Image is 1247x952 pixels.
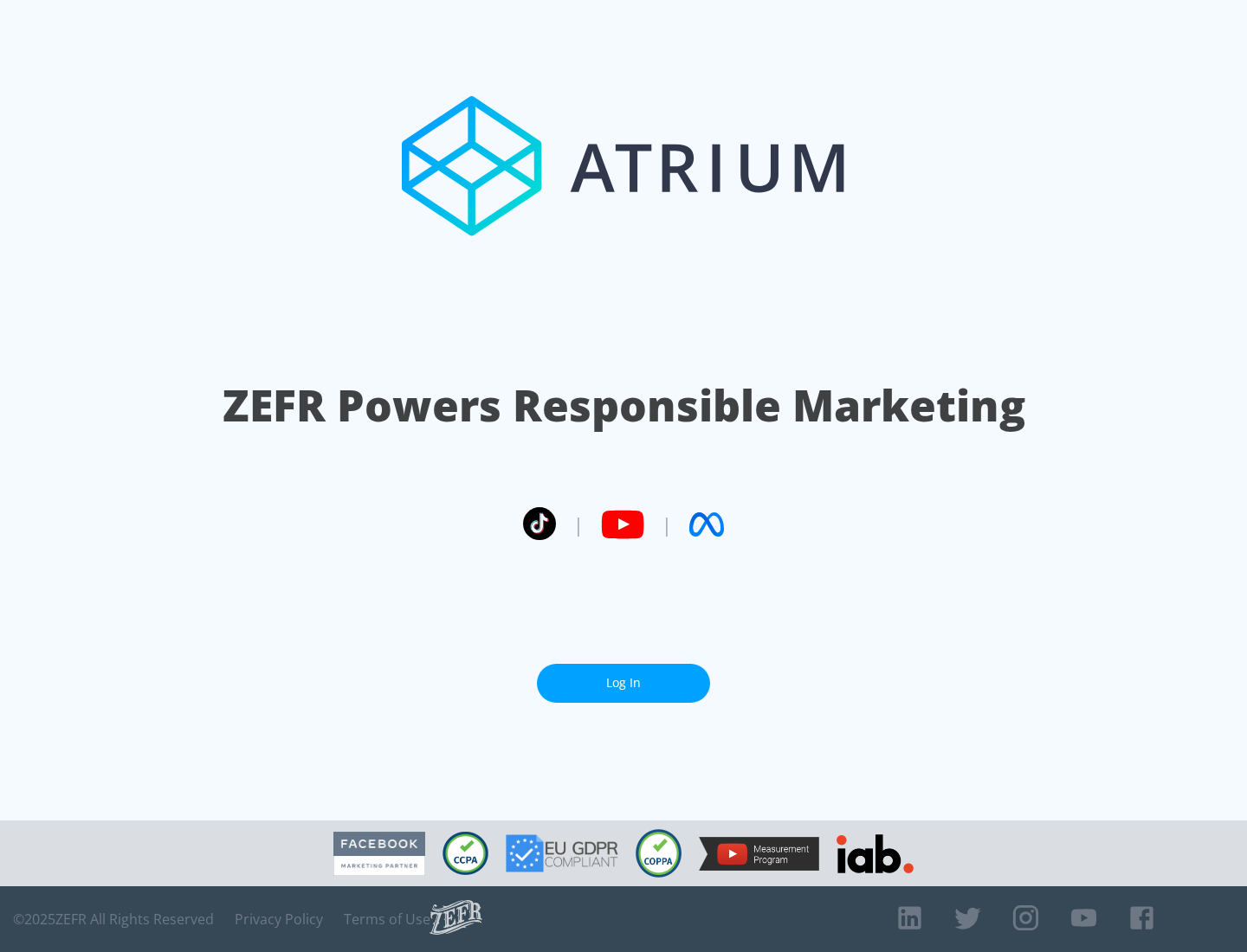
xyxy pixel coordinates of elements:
img: COPPA Compliant [636,829,682,878]
span: © 2025 ZEFR All Rights Reserved [13,910,214,928]
span: | [662,511,672,537]
a: Log In [537,664,710,703]
img: GDPR Compliant [506,834,618,872]
img: YouTube Measurement Program [699,837,819,871]
a: Privacy Policy [235,910,323,928]
h1: ZEFR Powers Responsible Marketing [223,376,1025,435]
span: | [573,511,584,537]
img: Facebook Marketing Partner [333,832,425,876]
img: CCPA Compliant [443,832,488,875]
a: Terms of Use [344,910,430,928]
img: IAB [837,834,914,873]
